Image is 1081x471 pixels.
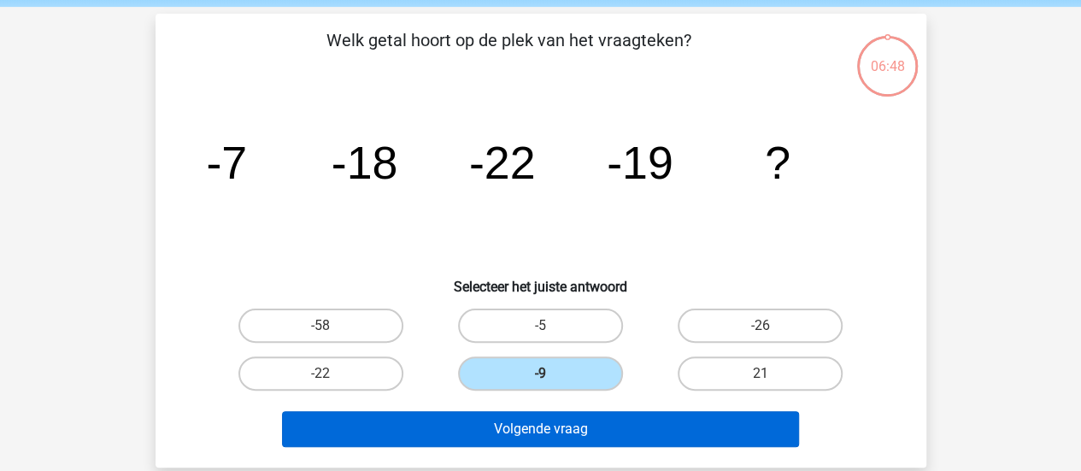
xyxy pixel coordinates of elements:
[458,356,623,391] label: -9
[678,356,843,391] label: 21
[607,137,673,188] tspan: -19
[238,356,403,391] label: -22
[458,309,623,343] label: -5
[206,137,247,188] tspan: -7
[678,309,843,343] label: -26
[765,137,790,188] tspan: ?
[183,265,899,295] h6: Selecteer het juiste antwoord
[331,137,397,188] tspan: -18
[183,27,835,79] p: Welk getal hoort op de plek van het vraagteken?
[468,137,535,188] tspan: -22
[855,34,919,77] div: 06:48
[238,309,403,343] label: -58
[282,411,799,447] button: Volgende vraag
